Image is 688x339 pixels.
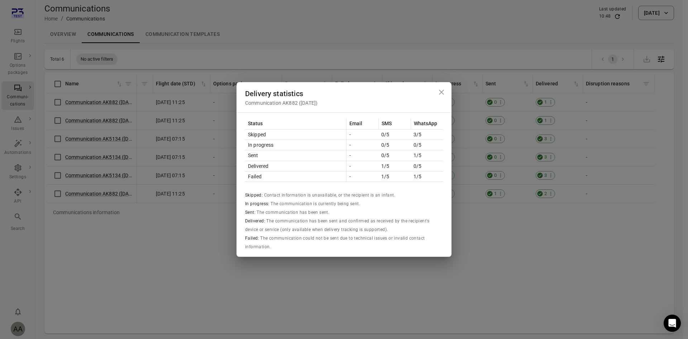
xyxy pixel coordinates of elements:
[245,218,266,223] span: Delivered:
[664,315,681,332] div: Open Intercom Messenger
[245,236,425,249] span: The communication could not be sent due to technical issues or invalid contact information.
[245,130,346,140] td: Skipped
[245,118,346,129] th: Status
[271,201,360,206] span: The communication is currently being sent.
[346,171,378,182] td: -
[245,171,346,182] td: Failed
[378,140,411,150] td: 0/5
[264,193,395,198] span: Contact information is unavailable, or the recipient is an infant.
[346,140,378,150] td: -
[411,171,443,182] td: 1/5
[411,140,443,150] td: 0/5
[245,193,264,198] span: Skipped:
[411,150,443,161] td: 1/5
[434,85,449,99] button: Close dialog
[245,210,257,215] span: Sent:
[245,201,271,206] span: In progress:
[378,171,411,182] td: 1/5
[245,150,346,161] td: Sent
[245,236,260,241] span: Failed:
[378,150,411,161] td: 0/5
[245,161,346,171] td: Delivered
[378,161,411,171] td: 1/5
[378,118,411,129] th: SMS
[378,130,411,140] td: 0/5
[346,150,378,161] td: -
[245,118,443,182] table: Communication delivery statistics
[245,218,430,232] span: The communication has been sent and confirmed as received by the recipient's device or service (o...
[346,118,378,129] th: Email
[245,99,443,107] div: Communication AK882 ([DATE])
[257,210,329,215] span: The communication has been sent.
[346,130,378,140] td: -
[411,130,443,140] td: 3/5
[411,161,443,171] td: 0/5
[245,88,443,99] div: Delivery statistics
[411,118,443,129] th: WhatsApp
[346,161,378,171] td: -
[245,140,346,150] td: In progress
